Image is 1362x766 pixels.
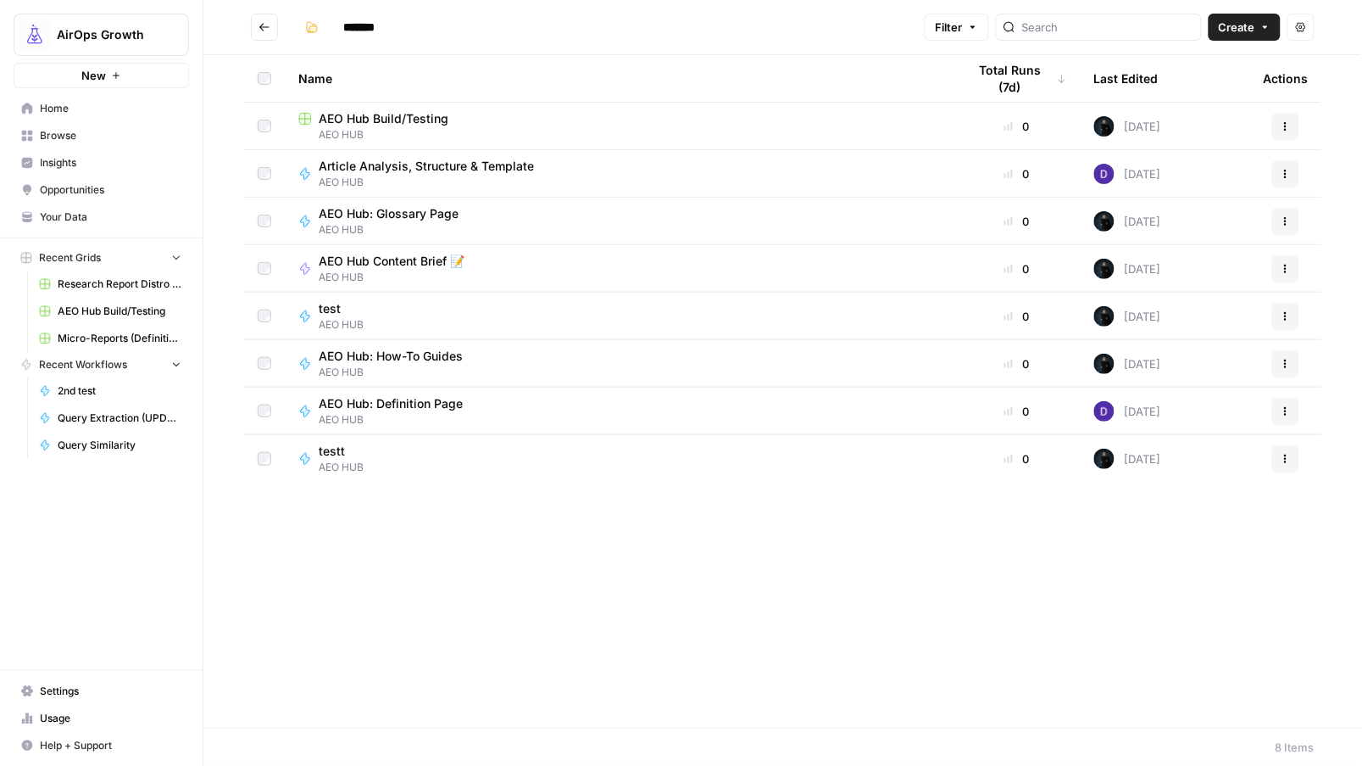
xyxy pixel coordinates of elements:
span: AEO Hub: How-To Guides [319,348,463,365]
span: Micro-Reports (Definitions) [58,331,181,346]
a: AEO Hub Build/TestingAEO HUB [298,110,940,143]
img: mae98n22be7w2flmvint2g1h8u9g [1094,116,1115,137]
a: Query Similarity [31,432,189,459]
img: mae98n22be7w2flmvint2g1h8u9g [1094,259,1115,279]
div: [DATE] [1094,211,1161,232]
a: AEO Hub: How-To GuidesAEO HUB [298,348,940,380]
img: mae98n22be7w2flmvint2g1h8u9g [1094,211,1115,232]
span: New [81,67,106,84]
a: Settings [14,678,189,705]
a: Your Data [14,204,189,231]
div: [DATE] [1094,164,1161,184]
a: AEO Hub Content Brief 📝AEO HUB [298,253,940,285]
button: Help + Support [14,732,189,759]
div: 0 [967,165,1067,182]
div: Last Edited [1094,55,1159,102]
span: AEO Hub Build/Testing [58,304,181,319]
span: Opportunities [40,182,181,198]
span: Research Report Distro Workflows [58,277,181,292]
img: 6clbhjv5t98vtpq4yyt91utag0vy [1094,164,1115,184]
div: Actions [1264,55,1309,102]
span: AEO Hub Build/Testing [319,110,448,127]
div: [DATE] [1094,354,1161,374]
div: Total Runs (7d) [967,55,1067,102]
button: Recent Workflows [14,352,189,377]
span: Article Analysis, Structure & Template [319,158,534,175]
div: 8 Items [1276,739,1315,756]
button: New [14,63,189,88]
button: Workspace: AirOps Growth [14,14,189,56]
img: AirOps Growth Logo [19,20,50,50]
div: 0 [967,403,1067,420]
span: Browse [40,128,181,143]
button: Create [1209,14,1281,41]
img: mae98n22be7w2flmvint2g1h8u9g [1094,354,1115,374]
span: AEO HUB [298,127,940,143]
span: Usage [40,711,181,726]
span: AEO HUB [319,317,364,333]
div: [DATE] [1094,401,1161,422]
a: Opportunities [14,176,189,204]
span: Recent Workflows [39,357,127,372]
span: testt [319,443,350,460]
span: AEO HUB [319,175,548,190]
span: test [319,300,350,317]
div: 0 [967,118,1067,135]
span: Filter [936,19,963,36]
a: Micro-Reports (Definitions) [31,325,189,352]
a: Insights [14,149,189,176]
span: Settings [40,684,181,699]
div: [DATE] [1094,306,1161,327]
span: Query Extraction (UPDATES EXISTING RECORD - Do not alter) [58,411,181,426]
span: Help + Support [40,738,181,753]
div: 0 [967,213,1067,230]
span: AEO HUB [319,270,478,285]
img: 6clbhjv5t98vtpq4yyt91utag0vy [1094,401,1115,422]
a: AEO Hub: Definition PageAEO HUB [298,395,940,428]
a: Usage [14,705,189,732]
img: mae98n22be7w2flmvint2g1h8u9g [1094,306,1115,327]
span: Your Data [40,210,181,225]
img: mae98n22be7w2flmvint2g1h8u9g [1094,449,1115,469]
span: Create [1219,19,1255,36]
span: AEO HUB [319,412,476,428]
div: 0 [967,260,1067,277]
button: Recent Grids [14,245,189,271]
a: Home [14,95,189,122]
a: AEO Hub Build/Testing [31,298,189,325]
div: 0 [967,450,1067,467]
a: AEO Hub: Glossary PageAEO HUB [298,205,940,238]
div: [DATE] [1094,449,1161,469]
button: Go back [251,14,278,41]
span: Insights [40,155,181,171]
span: Query Similarity [58,438,181,453]
span: AEO Hub: Definition Page [319,395,463,412]
div: Name [298,55,940,102]
a: Article Analysis, Structure & TemplateAEO HUB [298,158,940,190]
input: Search [1022,19,1194,36]
a: Browse [14,122,189,149]
a: Query Extraction (UPDATES EXISTING RECORD - Do not alter) [31,405,189,432]
button: Filter [925,14,989,41]
div: [DATE] [1094,259,1161,279]
div: 0 [967,355,1067,372]
span: AirOps Growth [57,26,159,43]
span: 2nd test [58,383,181,399]
a: testAEO HUB [298,300,940,333]
span: AEO HUB [319,460,364,475]
a: testtAEO HUB [298,443,940,475]
div: [DATE] [1094,116,1161,137]
a: Research Report Distro Workflows [31,271,189,298]
span: AEO Hub Content Brief 📝 [319,253,464,270]
span: Home [40,101,181,116]
span: Recent Grids [39,250,101,266]
a: 2nd test [31,377,189,405]
span: AEO Hub: Glossary Page [319,205,459,222]
div: 0 [967,308,1067,325]
span: AEO HUB [319,222,472,238]
span: AEO HUB [319,365,476,380]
